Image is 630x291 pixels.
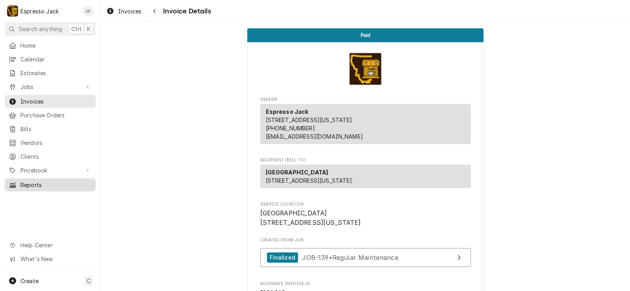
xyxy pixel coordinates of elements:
[20,241,91,249] span: Help Center
[260,165,471,188] div: Recipient (Bill To)
[5,80,96,93] a: Go to Jobs
[260,157,471,192] div: Invoice Recipient
[5,122,96,135] a: Bills
[20,111,92,119] span: Purchase Orders
[260,104,471,147] div: Sender
[103,5,145,18] a: Invoices
[260,96,471,148] div: Invoice Sender
[5,53,96,66] a: Calendar
[260,237,471,243] span: Created From Job
[5,150,96,163] a: Clients
[87,277,91,285] span: C
[20,125,92,133] span: Bills
[266,125,315,132] a: [PHONE_NUMBER]
[266,169,328,176] strong: [GEOGRAPHIC_DATA]
[5,136,96,149] a: Vendors
[260,281,471,287] span: Roopairs Invoice ID
[20,139,92,147] span: Vendors
[5,109,96,122] a: Purchase Orders
[161,6,211,17] span: Invoice Details
[7,6,18,17] div: Espresso Jack's Avatar
[19,25,62,33] span: Search anything
[266,108,309,115] strong: Espresso Jack
[5,95,96,108] a: Invoices
[260,157,471,163] span: Recipient (Bill To)
[20,55,92,63] span: Calendar
[83,6,94,17] div: Jack Kehoe's Avatar
[71,25,82,33] span: Ctrl
[247,28,484,42] div: Status
[260,104,471,144] div: Sender
[83,6,94,17] div: JK
[5,239,96,252] a: Go to Help Center
[5,252,96,265] a: Go to What's New
[266,133,363,140] a: [EMAIL_ADDRESS][DOMAIN_NAME]
[260,96,471,103] span: Sender
[20,41,92,50] span: Home
[20,152,92,161] span: Clients
[20,181,92,189] span: Reports
[260,201,471,208] span: Service Location
[20,255,91,263] span: What's New
[260,165,471,191] div: Recipient (Bill To)
[260,209,361,226] span: [GEOGRAPHIC_DATA] [STREET_ADDRESS][US_STATE]
[148,5,161,17] button: Navigate back
[7,6,18,17] div: E
[266,117,352,123] span: [STREET_ADDRESS][US_STATE]
[5,39,96,52] a: Home
[5,67,96,80] a: Estimates
[260,209,471,227] span: Service Location
[118,7,141,15] span: Invoices
[266,177,352,184] span: [STREET_ADDRESS][US_STATE]
[5,178,96,191] a: Reports
[87,25,91,33] span: K
[267,252,298,263] div: Finalized
[302,253,398,261] span: JOB-139 • Regular Maintenance
[349,52,382,85] img: Logo
[5,22,96,36] button: Search anythingCtrlK
[260,201,471,228] div: Service Location
[20,166,80,174] span: Pricebook
[260,237,471,271] div: Created From Job
[20,97,92,106] span: Invoices
[20,7,59,15] div: Espresso Jack
[260,248,471,267] a: View Job
[20,278,39,284] span: Create
[20,83,80,91] span: Jobs
[20,69,92,77] span: Estimates
[5,164,96,177] a: Go to Pricebook
[361,33,371,38] span: Paid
